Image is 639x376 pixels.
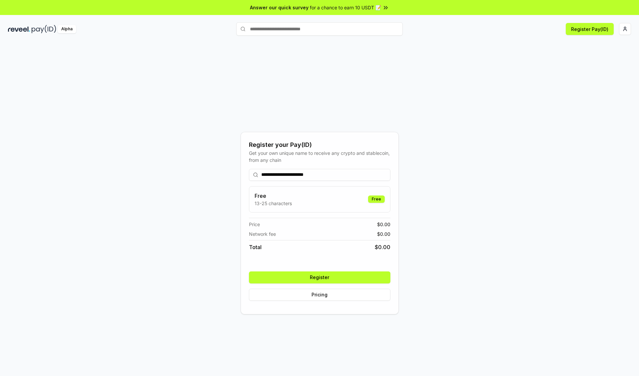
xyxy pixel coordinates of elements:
[566,23,614,35] button: Register Pay(ID)
[249,271,390,283] button: Register
[377,221,390,228] span: $ 0.00
[255,200,292,207] p: 13-25 characters
[377,230,390,237] span: $ 0.00
[375,243,390,251] span: $ 0.00
[8,25,30,33] img: reveel_dark
[32,25,56,33] img: pay_id
[249,230,276,237] span: Network fee
[249,289,390,301] button: Pricing
[368,195,385,203] div: Free
[249,150,390,164] div: Get your own unique name to receive any crypto and stablecoin, from any chain
[250,4,309,11] span: Answer our quick survey
[310,4,381,11] span: for a chance to earn 10 USDT 📝
[58,25,76,33] div: Alpha
[249,243,262,251] span: Total
[249,140,390,150] div: Register your Pay(ID)
[249,221,260,228] span: Price
[255,192,292,200] h3: Free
